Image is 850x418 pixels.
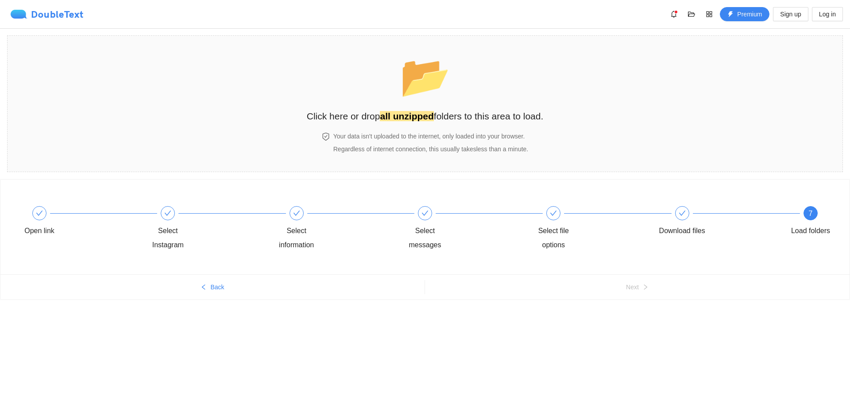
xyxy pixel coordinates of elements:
span: Back [210,282,224,292]
div: Select file options [528,224,579,252]
span: check [164,210,171,217]
img: logo [11,10,31,19]
h4: Your data isn't uploaded to the internet, only loaded into your browser. [333,131,528,141]
div: DoubleText [11,10,84,19]
span: Premium [737,9,762,19]
span: thunderbolt [727,11,734,18]
strong: all unzipped [380,111,433,121]
span: safety-certificate [322,133,330,141]
button: thunderboltPremium [720,7,769,21]
div: Select Instagram [142,224,193,252]
span: folder [400,54,451,99]
div: Select Instagram [142,206,270,252]
div: Download files [657,206,785,238]
button: appstore [702,7,716,21]
div: Open link [14,206,142,238]
span: folder-open [685,11,698,18]
button: folder-open [684,7,699,21]
span: check [293,210,300,217]
div: Select file options [528,206,656,252]
button: bell [667,7,681,21]
div: Select information [271,224,322,252]
span: left [201,284,207,291]
span: Sign up [780,9,801,19]
h2: Click here or drop folders to this area to load. [307,109,544,123]
span: check [550,210,557,217]
div: Select messages [399,224,451,252]
span: check [421,210,429,217]
span: Log in [819,9,836,19]
button: Nextright [425,280,850,294]
button: leftBack [0,280,425,294]
div: Select messages [399,206,528,252]
div: Select information [271,206,399,252]
div: Download files [659,224,705,238]
div: 7Load folders [785,206,836,238]
span: check [36,210,43,217]
div: Load folders [791,224,830,238]
div: Open link [24,224,54,238]
span: 7 [809,210,813,217]
span: check [679,210,686,217]
a: logoDoubleText [11,10,84,19]
button: Sign up [773,7,808,21]
span: appstore [703,11,716,18]
span: Regardless of internet connection, this usually takes less than a minute . [333,146,528,153]
span: bell [667,11,680,18]
button: Log in [812,7,843,21]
